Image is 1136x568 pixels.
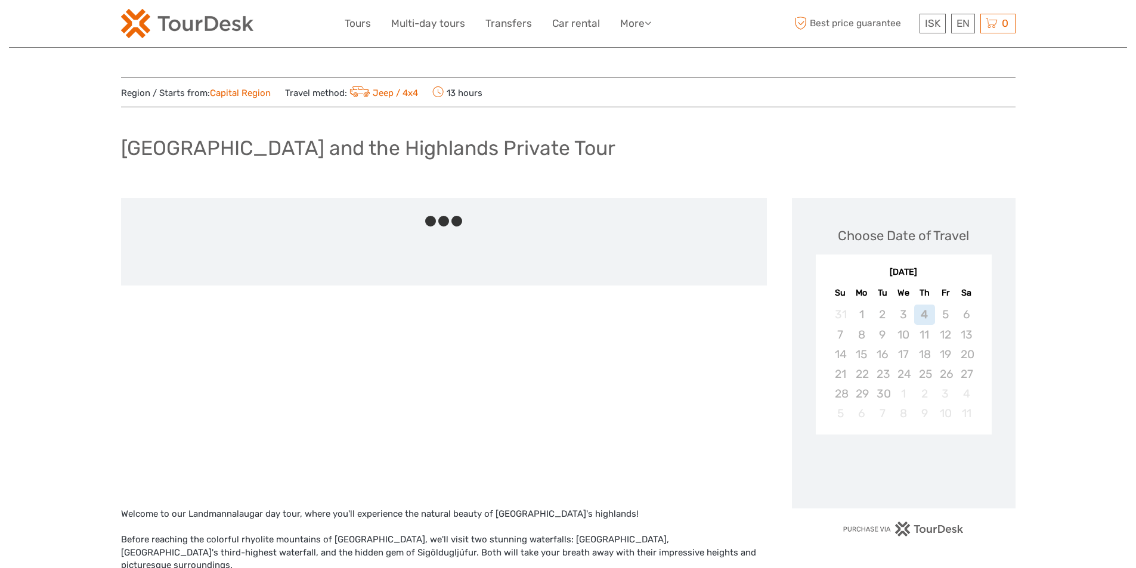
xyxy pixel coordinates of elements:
div: Not available Tuesday, September 16th, 2025 [872,344,893,364]
div: Not available Thursday, September 25th, 2025 [914,364,935,384]
div: Not available Sunday, September 7th, 2025 [830,325,851,344]
div: Not available Monday, September 22nd, 2025 [851,364,872,384]
span: Best price guarantee [792,14,917,33]
div: Th [914,285,935,301]
div: Not available Saturday, October 11th, 2025 [956,404,977,423]
div: Not available Sunday, September 28th, 2025 [830,384,851,404]
span: 0 [1000,17,1010,29]
div: Not available Saturday, September 27th, 2025 [956,364,977,384]
div: EN [951,14,975,33]
div: Not available Tuesday, September 30th, 2025 [872,384,893,404]
div: Mo [851,285,872,301]
div: Not available Tuesday, October 7th, 2025 [872,404,893,423]
div: We [893,285,914,301]
div: Choose Date of Travel [838,226,969,245]
div: Not available Thursday, October 2nd, 2025 [914,384,935,404]
div: Not available Sunday, September 14th, 2025 [830,344,851,364]
div: Not available Wednesday, September 3rd, 2025 [893,305,914,324]
div: Not available Saturday, September 6th, 2025 [956,305,977,324]
h1: [GEOGRAPHIC_DATA] and the Highlands Private Tour [121,136,615,160]
div: Not available Monday, September 15th, 2025 [851,344,872,364]
div: Not available Saturday, September 20th, 2025 [956,344,977,364]
div: Not available Thursday, September 4th, 2025 [914,305,935,324]
span: Region / Starts from: [121,87,271,100]
div: Not available Wednesday, October 1st, 2025 [893,384,914,404]
div: Not available Thursday, September 18th, 2025 [914,344,935,364]
div: Not available Friday, September 5th, 2025 [935,305,956,324]
a: Car rental [552,15,600,32]
div: Not available Tuesday, September 2nd, 2025 [872,305,893,324]
div: Not available Friday, September 12th, 2025 [935,325,956,344]
div: Not available Friday, September 19th, 2025 [935,344,956,364]
img: 120-15d4194f-c635-41b9-a512-a3cb382bfb57_logo_small.png [121,9,253,38]
div: Not available Monday, September 1st, 2025 [851,305,872,324]
div: Not available Thursday, October 9th, 2025 [914,404,935,423]
div: Not available Monday, October 6th, 2025 [851,404,872,423]
a: Capital Region [210,88,271,98]
span: ISK [925,17,940,29]
div: Not available Wednesday, September 24th, 2025 [893,364,914,384]
div: Not available Friday, October 3rd, 2025 [935,384,956,404]
a: Jeep / 4x4 [347,88,419,98]
div: Not available Sunday, September 21st, 2025 [830,364,851,384]
div: Tu [872,285,893,301]
div: Not available Tuesday, September 9th, 2025 [872,325,893,344]
div: Not available Saturday, October 4th, 2025 [956,384,977,404]
div: Su [830,285,851,301]
span: Travel method: [285,84,419,101]
a: Transfers [485,15,532,32]
div: month 2025-09 [819,305,988,423]
a: Tours [345,15,371,32]
div: Loading... [900,465,908,473]
div: Not available Sunday, August 31st, 2025 [830,305,851,324]
a: More [620,15,651,32]
a: Multi-day tours [391,15,465,32]
div: Not available Wednesday, September 17th, 2025 [893,344,914,364]
div: Sa [956,285,977,301]
div: Not available Tuesday, September 23rd, 2025 [872,364,893,384]
div: Not available Thursday, September 11th, 2025 [914,325,935,344]
span: 13 hours [432,84,482,101]
div: Not available Wednesday, September 10th, 2025 [893,325,914,344]
div: Not available Sunday, October 5th, 2025 [830,404,851,423]
div: Not available Saturday, September 13th, 2025 [956,325,977,344]
img: PurchaseViaTourDesk.png [843,522,964,536]
div: Not available Monday, September 29th, 2025 [851,384,872,404]
div: Not available Friday, October 10th, 2025 [935,404,956,423]
div: Not available Friday, September 26th, 2025 [935,364,956,384]
div: Not available Wednesday, October 8th, 2025 [893,404,914,423]
div: [DATE] [816,266,992,279]
div: Fr [935,285,956,301]
div: Not available Monday, September 8th, 2025 [851,325,872,344]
